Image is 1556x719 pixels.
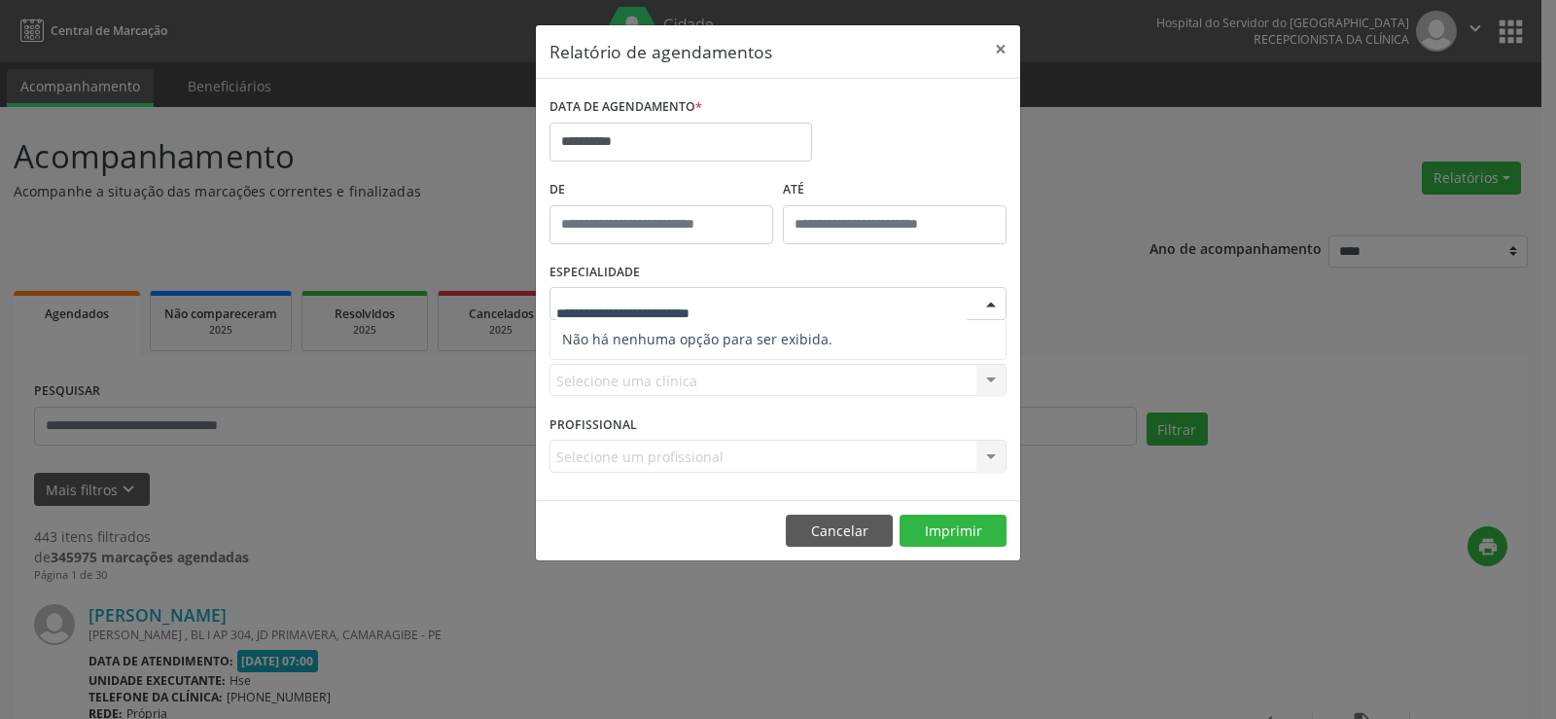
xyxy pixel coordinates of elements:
label: ATÉ [783,175,1007,205]
button: Cancelar [786,515,893,548]
label: PROFISSIONAL [549,410,637,440]
label: DATA DE AGENDAMENTO [549,92,702,123]
span: Não há nenhuma opção para ser exibida. [550,320,1006,359]
button: Close [981,25,1020,73]
h5: Relatório de agendamentos [549,39,772,64]
label: ESPECIALIDADE [549,258,640,288]
label: De [549,175,773,205]
button: Imprimir [900,515,1007,548]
